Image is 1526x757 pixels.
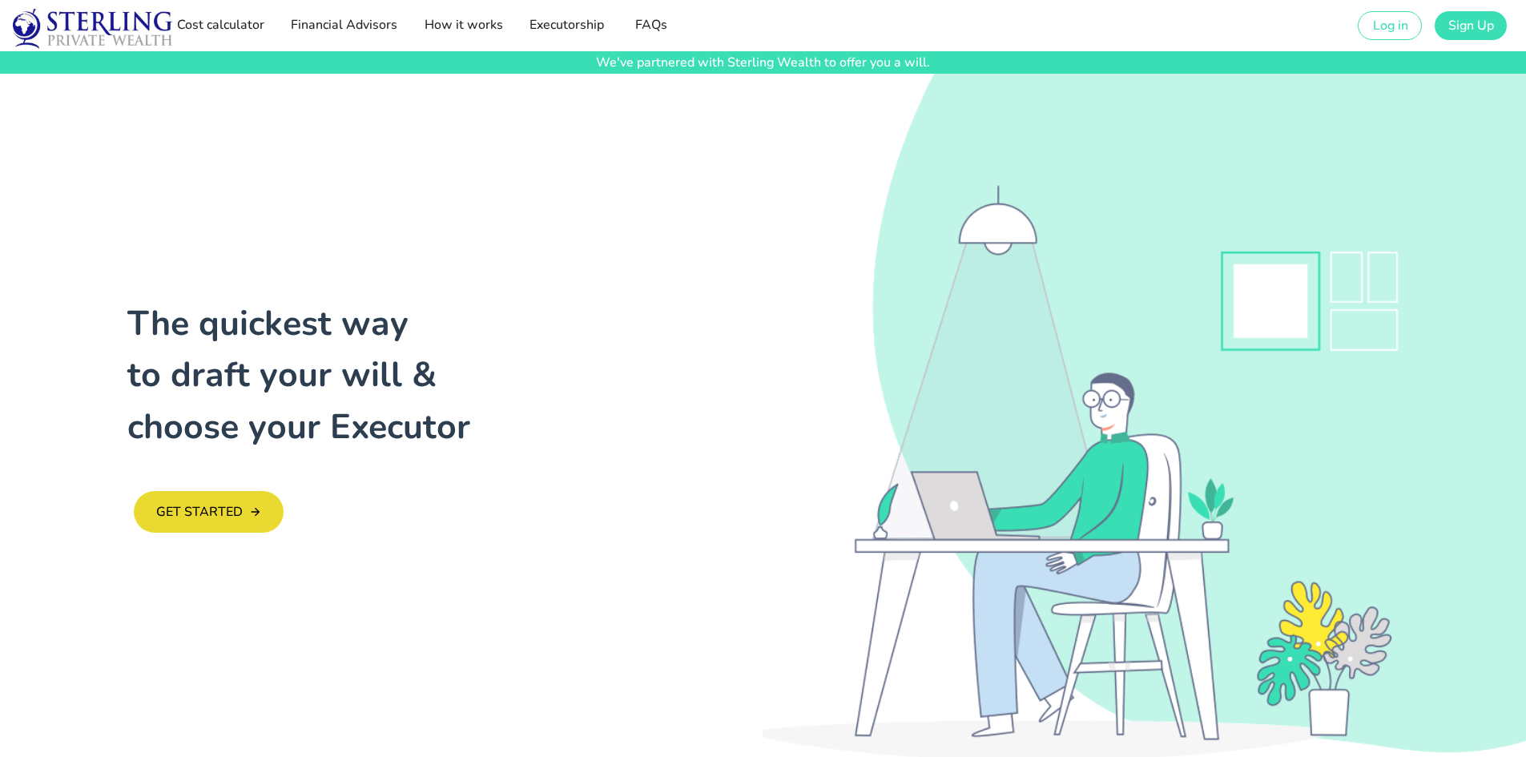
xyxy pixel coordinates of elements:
[1371,17,1407,34] span: Log in
[1447,17,1494,34] span: Sign Up
[630,16,671,34] span: FAQs
[13,9,172,49] img: co-branding-logo
[418,10,507,42] a: How it works
[1435,11,1507,40] a: Sign Up
[171,10,268,42] a: Cost calculator
[625,10,676,42] a: FAQs
[134,491,284,533] a: GET STARTED
[524,10,609,42] a: Executorship
[127,298,763,453] h1: The quickest way to draft your will & choose your Executor
[1358,11,1421,40] a: Log in
[290,16,397,34] span: Financial Advisors
[285,10,402,42] a: Financial Advisors
[423,16,502,34] span: How it works
[155,503,243,521] span: GET STARTED
[175,16,264,34] span: Cost calculator
[529,16,604,34] span: Executorship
